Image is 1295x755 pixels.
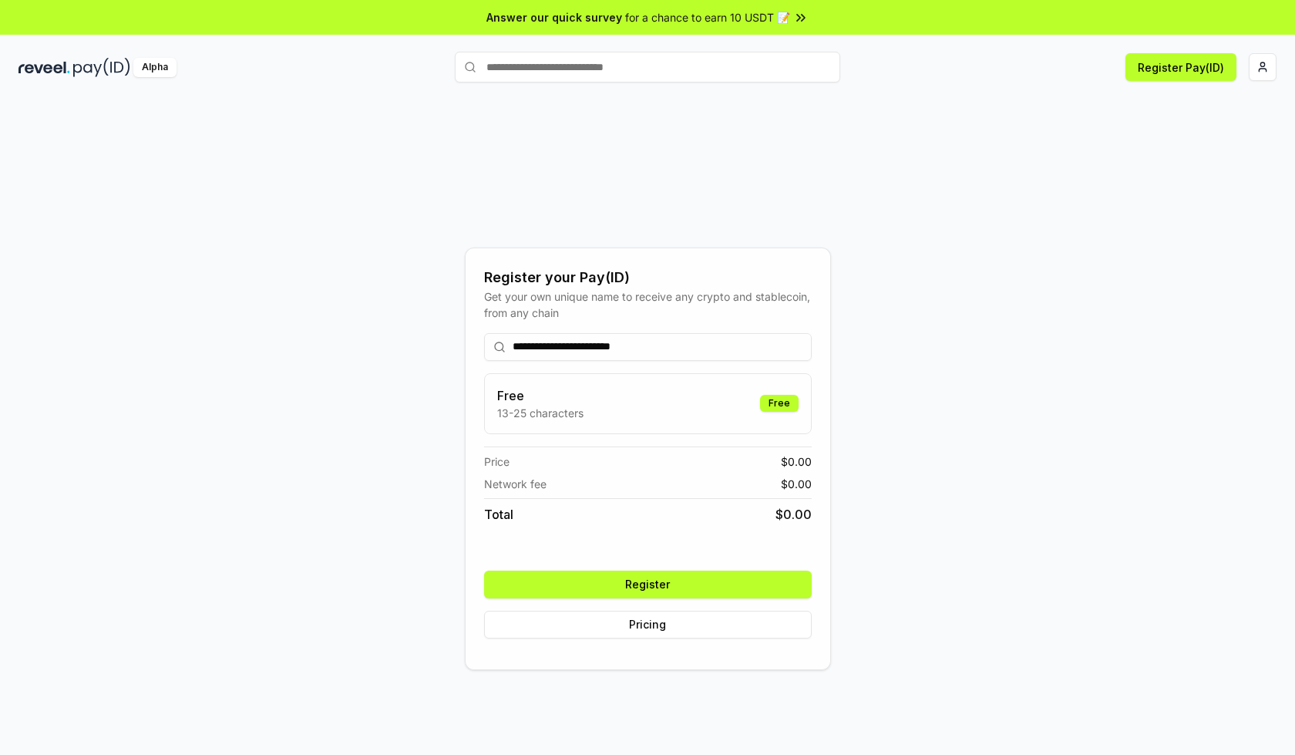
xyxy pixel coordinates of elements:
div: Register your Pay(ID) [484,267,812,288]
p: 13-25 characters [497,405,584,421]
span: Total [484,505,513,524]
button: Register [484,571,812,598]
h3: Free [497,386,584,405]
span: Answer our quick survey [486,9,622,25]
img: reveel_dark [18,58,70,77]
span: $ 0.00 [775,505,812,524]
span: Network fee [484,476,547,492]
span: $ 0.00 [781,476,812,492]
button: Register Pay(ID) [1125,53,1236,81]
span: Price [484,453,510,470]
span: for a chance to earn 10 USDT 📝 [625,9,790,25]
div: Alpha [133,58,177,77]
button: Pricing [484,611,812,639]
div: Get your own unique name to receive any crypto and stablecoin, from any chain [484,288,812,321]
img: pay_id [73,58,130,77]
span: $ 0.00 [781,453,812,470]
div: Free [760,395,799,412]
